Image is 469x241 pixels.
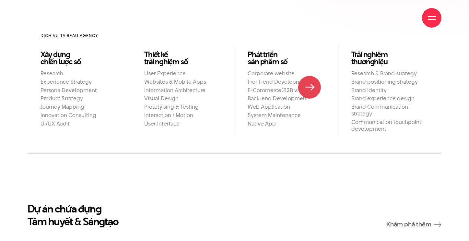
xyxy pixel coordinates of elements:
[351,51,428,65] a: Trải nghiệmthươnghiệu
[248,70,325,77] h2: Corporate website
[159,56,163,67] en: g
[351,87,428,94] h2: Brand Identity
[41,87,118,94] h2: Persona Development
[41,95,118,102] h2: Product Strategy
[248,87,325,94] h2: E-Commerce(B2B và B2C)
[351,78,428,85] h2: Brand positioning strategy
[386,221,441,228] a: Khám phá thêm
[351,119,428,132] h2: Communication touchpoint development
[144,87,221,94] h2: Information Architecture
[370,56,374,67] en: g
[144,112,221,119] h2: Interaction / Motion
[144,51,221,65] a: Thiết kếtrải nghiệm số
[368,49,372,60] en: g
[99,214,105,229] en: g
[41,51,118,65] a: Xây dựng chiến lược số
[248,95,325,102] h2: Back-end Development
[41,103,118,110] h2: Journey Mapping
[28,202,119,228] h2: Dự án chứa đựn Tâm huyết & Sán tạo
[351,103,428,117] h2: Brand Communication strategy
[144,70,221,77] h2: User Experience
[248,112,325,119] h2: System Maintenance
[144,78,221,85] h2: Websites & Mobile Apps
[351,70,428,77] h2: Research & Brand strategy
[351,95,428,102] h2: Brand experience design
[41,70,118,77] h2: Research
[66,49,70,60] en: g
[144,95,221,102] h2: Visual Design
[41,112,118,119] h2: Innovation Consulting
[144,103,221,110] h2: Prototyping & Testing
[144,120,221,127] h2: User Interface
[248,103,325,110] h2: Web Application
[41,78,118,85] h2: Experience Strategy
[248,51,325,65] a: Phát triểnsản phẩm số
[96,201,101,216] en: g
[248,120,325,127] h2: Native App
[248,78,325,85] h2: Front-end Development
[41,120,118,127] h2: UI/UX Audit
